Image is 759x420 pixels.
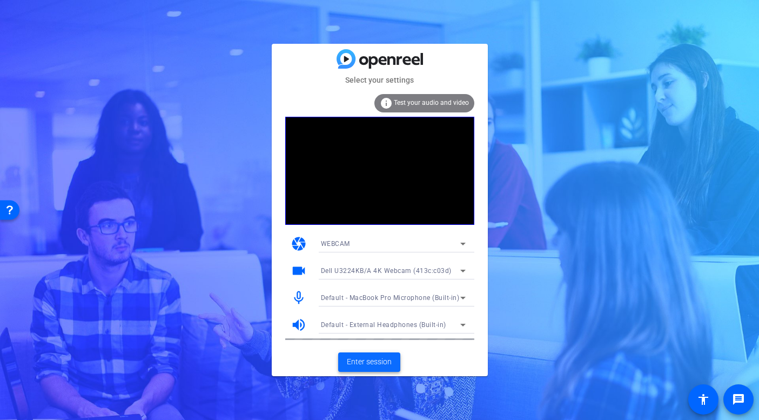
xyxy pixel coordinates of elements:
[291,263,307,279] mat-icon: videocam
[321,240,350,248] span: WEBCAM
[291,290,307,306] mat-icon: mic_none
[732,393,745,406] mat-icon: message
[321,267,452,275] span: Dell U3224KB/A 4K Webcam (413c:c03d)
[338,352,400,372] button: Enter session
[697,393,710,406] mat-icon: accessibility
[337,49,423,68] img: blue-gradient.svg
[380,97,393,110] mat-icon: info
[321,294,460,302] span: Default - MacBook Pro Microphone (Built-in)
[291,236,307,252] mat-icon: camera
[321,321,446,329] span: Default - External Headphones (Built-in)
[291,317,307,333] mat-icon: volume_up
[272,74,488,86] mat-card-subtitle: Select your settings
[347,356,392,368] span: Enter session
[394,99,469,106] span: Test your audio and video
